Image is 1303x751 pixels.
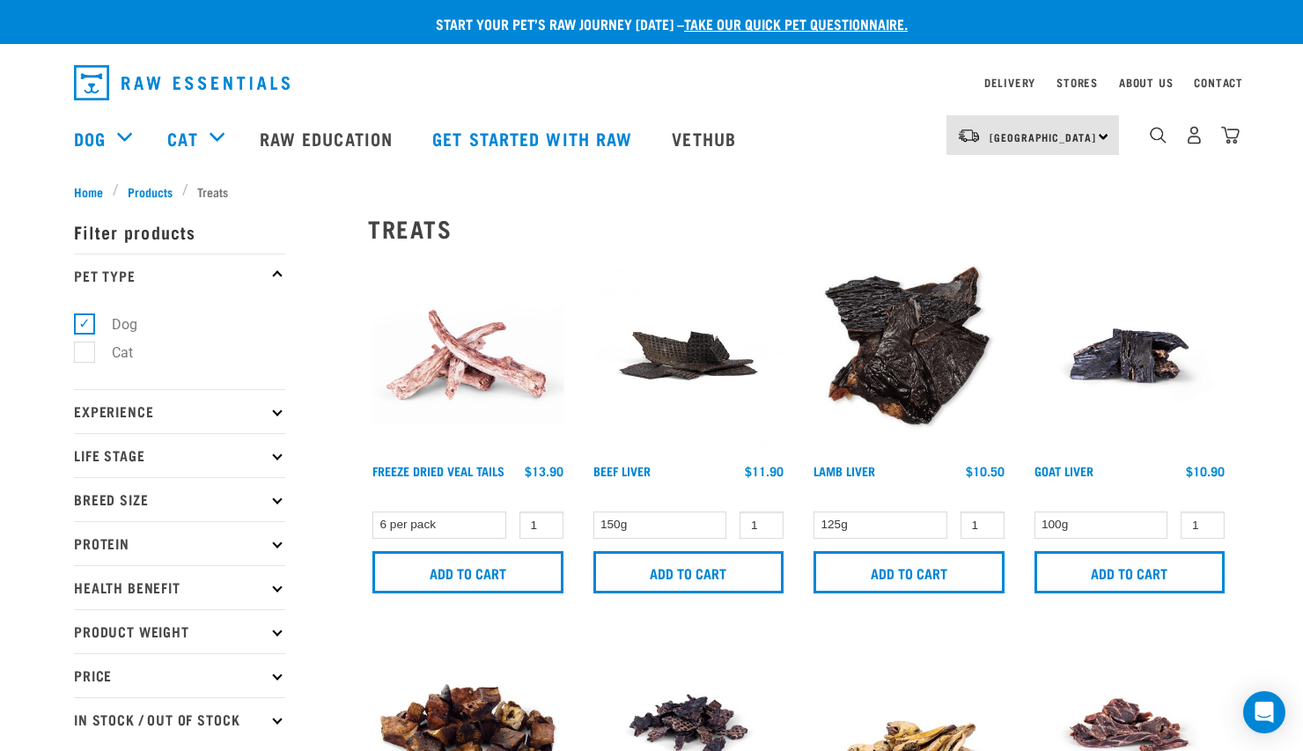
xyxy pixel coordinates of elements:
[74,210,285,254] p: Filter products
[415,103,654,173] a: Get started with Raw
[684,19,908,27] a: take our quick pet questionnaire.
[1185,126,1204,144] img: user.png
[60,58,1243,107] nav: dropdown navigation
[74,521,285,565] p: Protein
[74,254,285,298] p: Pet Type
[74,182,113,201] a: Home
[167,125,197,151] a: Cat
[1034,551,1226,593] input: Add to cart
[74,433,285,477] p: Life Stage
[813,468,875,474] a: Lamb Liver
[74,609,285,653] p: Product Weight
[1119,79,1173,85] a: About Us
[813,551,1005,593] input: Add to cart
[74,477,285,521] p: Breed Size
[593,551,784,593] input: Add to cart
[654,103,758,173] a: Vethub
[84,313,144,335] label: Dog
[984,79,1035,85] a: Delivery
[74,182,103,201] span: Home
[74,653,285,697] p: Price
[84,342,140,364] label: Cat
[368,215,1229,242] h2: Treats
[593,468,651,474] a: Beef Liver
[74,182,1229,201] nav: breadcrumbs
[74,565,285,609] p: Health Benefit
[1034,468,1093,474] a: Goat Liver
[990,134,1096,140] span: [GEOGRAPHIC_DATA]
[1030,256,1230,456] img: Goat Liver
[74,65,290,100] img: Raw Essentials Logo
[128,182,173,201] span: Products
[1221,126,1240,144] img: home-icon@2x.png
[1186,464,1225,478] div: $10.90
[1243,691,1285,733] div: Open Intercom Messenger
[966,464,1005,478] div: $10.50
[957,128,981,144] img: van-moving.png
[1150,127,1167,144] img: home-icon-1@2x.png
[809,256,1009,456] img: Beef Liver and Lamb Liver Treats
[1181,512,1225,539] input: 1
[745,464,784,478] div: $11.90
[368,256,568,456] img: FD Veal Tail White Background
[372,468,504,474] a: Freeze Dried Veal Tails
[74,697,285,741] p: In Stock / Out Of Stock
[119,182,182,201] a: Products
[1056,79,1098,85] a: Stores
[525,464,563,478] div: $13.90
[372,551,563,593] input: Add to cart
[74,125,106,151] a: Dog
[519,512,563,539] input: 1
[242,103,415,173] a: Raw Education
[740,512,784,539] input: 1
[961,512,1005,539] input: 1
[74,389,285,433] p: Experience
[589,256,789,456] img: Beef Liver
[1194,79,1243,85] a: Contact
